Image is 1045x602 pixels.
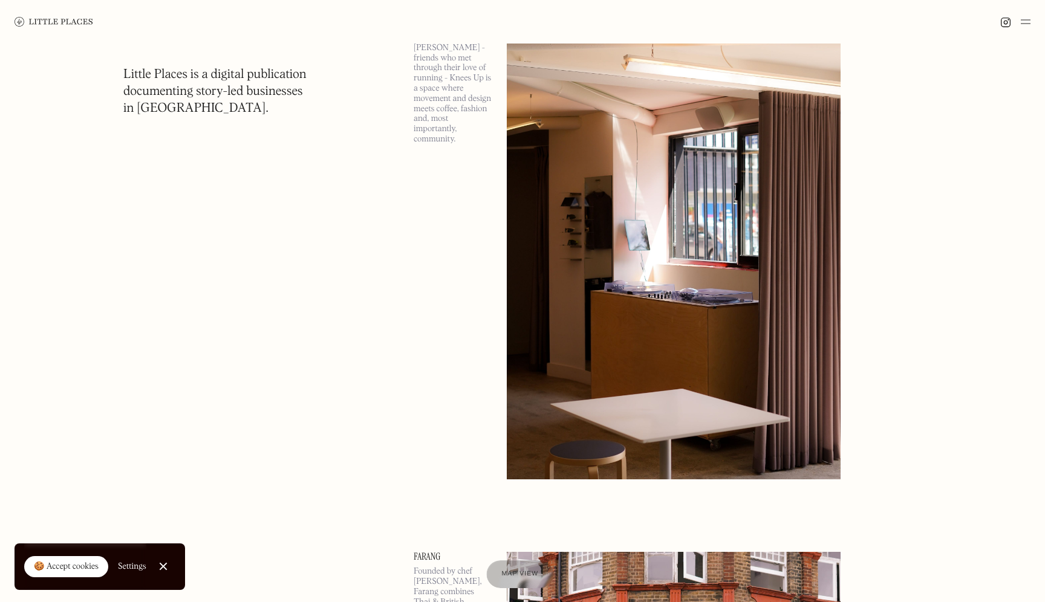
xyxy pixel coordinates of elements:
div: 🍪 Accept cookies [34,561,99,573]
h1: Little Places is a digital publication documenting story-led businesses in [GEOGRAPHIC_DATA]. [123,66,307,117]
p: Started by [PERSON_NAME] and [PERSON_NAME] - friends who met through their love of running - Knee... [414,12,492,144]
span: Map view [501,571,538,578]
a: Settings [118,553,146,580]
a: Map view [486,560,553,588]
div: Settings [118,562,146,571]
a: Close Cookie Popup [151,554,175,578]
a: 🍪 Accept cookies [24,556,108,578]
a: Farang [414,552,492,562]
